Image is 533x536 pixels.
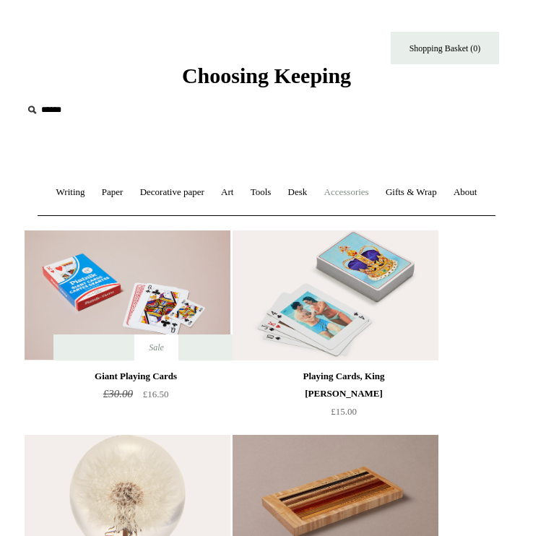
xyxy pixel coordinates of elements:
[214,173,240,212] a: Art
[331,406,357,417] span: £15.00
[233,230,438,360] img: Playing Cards, King Charles III
[391,32,499,64] a: Shopping Basket (0)
[53,230,259,360] a: Giant Playing Cards Giant Playing Cards Sale
[317,173,376,212] a: Accessories
[49,173,92,212] a: Writing
[53,360,217,403] a: Giant Playing Cards £30.00 £16.50
[182,75,351,85] a: Choosing Keeping
[25,230,230,360] img: Giant Playing Cards
[261,230,467,360] a: Playing Cards, King Charles III Playing Cards, King Charles III
[446,173,485,212] a: About
[243,173,279,212] a: Tools
[133,173,212,212] a: Decorative paper
[265,368,422,402] div: Playing Cards, King [PERSON_NAME]
[134,334,178,360] span: Sale
[57,368,214,385] div: Giant Playing Cards
[95,173,131,212] a: Paper
[378,173,444,212] a: Gifts & Wrap
[182,64,351,87] span: Choosing Keeping
[261,360,425,420] a: Playing Cards, King [PERSON_NAME] £15.00
[103,388,133,399] span: £30.00
[281,173,315,212] a: Desk
[143,389,169,399] span: £16.50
